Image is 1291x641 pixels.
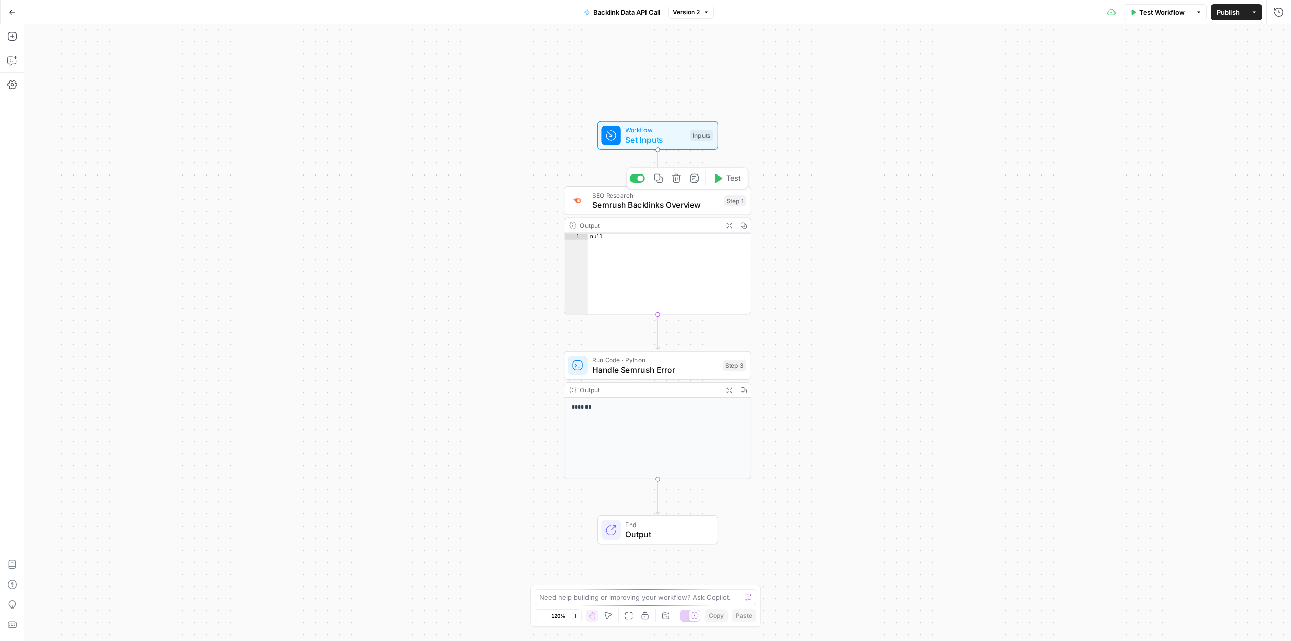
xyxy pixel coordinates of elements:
span: 120% [551,612,565,620]
span: Set Inputs [625,134,685,146]
button: Test Workflow [1124,4,1191,20]
span: Run Code · Python [592,355,718,365]
button: Version 2 [668,6,714,19]
button: Paste [732,609,756,622]
button: Backlink Data API Call [578,4,666,20]
div: SEO ResearchSemrush Backlinks OverviewStep 1TestOutputnull [564,186,751,314]
div: WorkflowSet InputsInputs [564,121,751,150]
g: Edge from step_1 to step_3 [656,315,659,350]
div: Step 1 [724,195,746,206]
div: Step 3 [723,360,746,371]
div: 1 [564,234,588,240]
span: Handle Semrush Error [592,364,718,376]
button: Publish [1211,4,1246,20]
button: Test [708,170,745,186]
div: EndOutput [564,515,751,545]
span: Copy [709,611,724,620]
span: Test Workflow [1139,7,1185,17]
span: Publish [1217,7,1240,17]
g: Edge from step_3 to end [656,479,659,514]
img: 3lyvnidk9veb5oecvmize2kaffdg [572,196,584,206]
div: Inputs [690,130,713,141]
span: End [625,519,708,529]
span: Backlink Data API Call [593,7,660,17]
span: Workflow [625,125,685,135]
div: Output [580,221,718,230]
button: Copy [705,609,728,622]
div: Output [580,385,718,395]
div: Run Code · PythonHandle Semrush ErrorStep 3Output**** ** [564,351,751,479]
span: Test [726,173,741,184]
span: Semrush Backlinks Overview [592,199,719,211]
span: Version 2 [673,8,700,17]
span: Output [625,528,708,540]
span: Paste [736,611,752,620]
span: SEO Research [592,191,719,200]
